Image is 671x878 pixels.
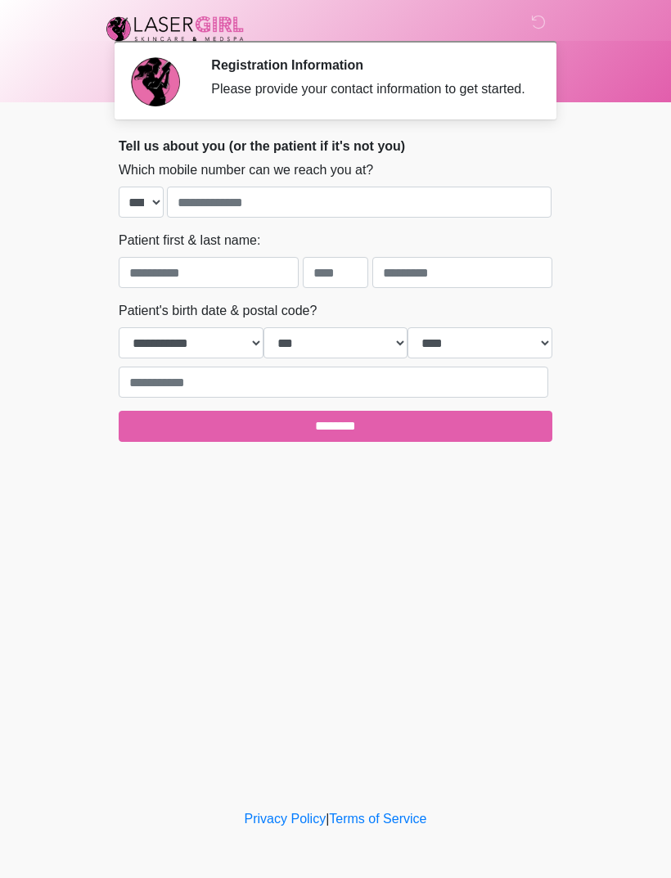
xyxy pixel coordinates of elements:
label: Which mobile number can we reach you at? [119,160,373,180]
div: Please provide your contact information to get started. [211,79,528,99]
label: Patient first & last name: [119,231,260,250]
a: Terms of Service [329,812,426,826]
label: Patient's birth date & postal code? [119,301,317,321]
img: Laser Girl Med Spa LLC Logo [102,12,248,45]
h2: Registration Information [211,57,528,73]
h2: Tell us about you (or the patient if it's not you) [119,138,552,154]
a: | [326,812,329,826]
a: Privacy Policy [245,812,326,826]
img: Agent Avatar [131,57,180,106]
